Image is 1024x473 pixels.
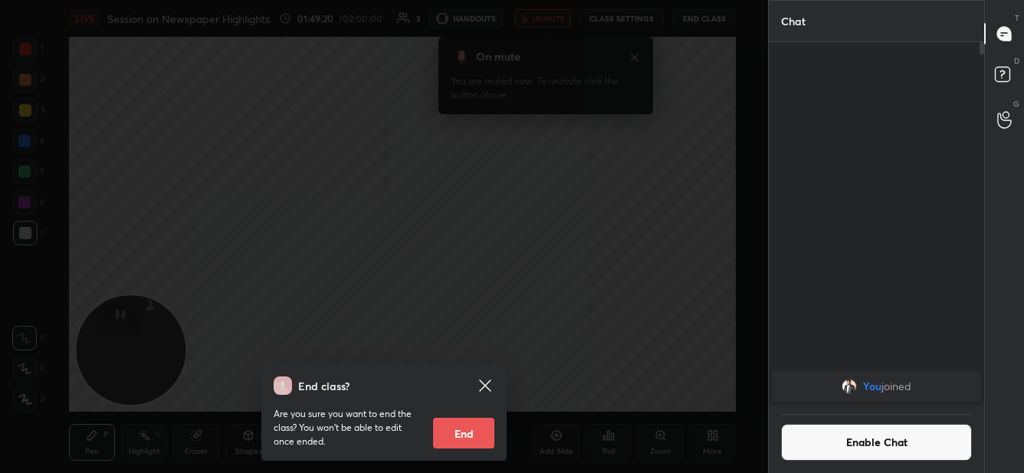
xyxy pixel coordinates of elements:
button: End [433,418,494,448]
p: D [1014,55,1019,67]
h4: End class? [298,378,350,394]
div: grid [769,368,984,405]
img: fbb3c24a9d964a2d9832b95166ca1330.jpg [842,379,857,394]
p: T [1015,12,1019,24]
span: joined [881,380,911,393]
p: G [1013,98,1019,110]
p: Are you sure you want to end the class? You won’t be able to edit once ended. [274,407,421,448]
span: You [863,380,881,393]
button: Enable Chat [781,424,972,461]
p: Chat [769,1,818,41]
